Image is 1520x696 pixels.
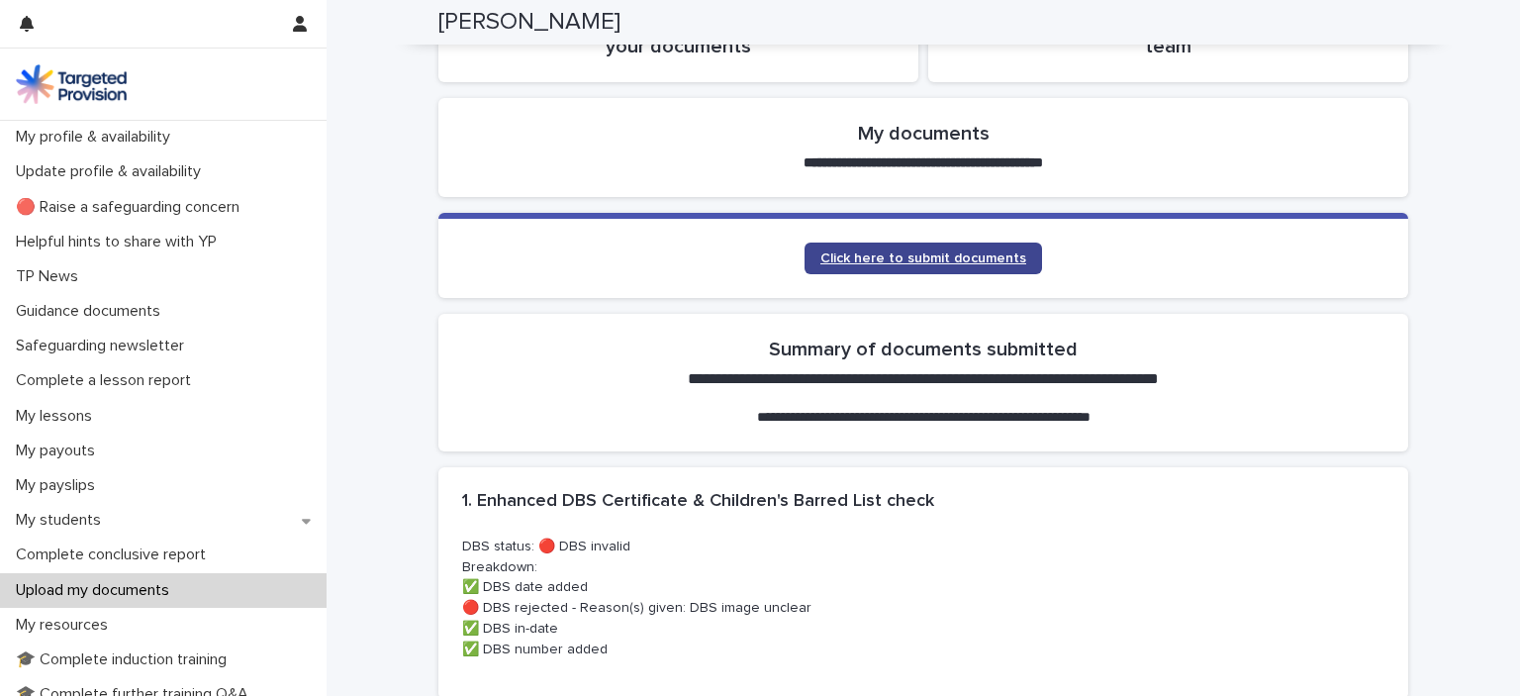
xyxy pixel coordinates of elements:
[8,581,185,600] p: Upload my documents
[8,233,233,251] p: Helpful hints to share with YP
[805,243,1042,274] a: Click here to submit documents
[8,511,117,530] p: My students
[462,491,934,513] h2: 1. Enhanced DBS Certificate & Children's Barred List check
[8,546,222,564] p: Complete conclusive report
[8,198,255,217] p: 🔴 Raise a safeguarding concern
[820,251,1026,265] span: Click here to submit documents
[8,442,111,460] p: My payouts
[8,476,111,495] p: My payslips
[8,616,124,635] p: My resources
[8,650,242,669] p: 🎓 Complete induction training
[462,537,1384,660] p: DBS status: 🔴 DBS invalid Breakdown: ✅ DBS date added 🔴 DBS rejected - Reason(s) given: DBS image...
[8,128,186,147] p: My profile & availability
[16,64,127,104] img: M5nRWzHhSzIhMunXDL62
[8,407,108,426] p: My lessons
[438,8,620,37] h2: [PERSON_NAME]
[8,267,94,286] p: TP News
[858,122,990,146] h2: My documents
[8,302,176,321] p: Guidance documents
[8,337,200,355] p: Safeguarding newsletter
[8,371,207,390] p: Complete a lesson report
[8,162,217,181] p: Update profile & availability
[769,338,1078,361] h2: Summary of documents submitted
